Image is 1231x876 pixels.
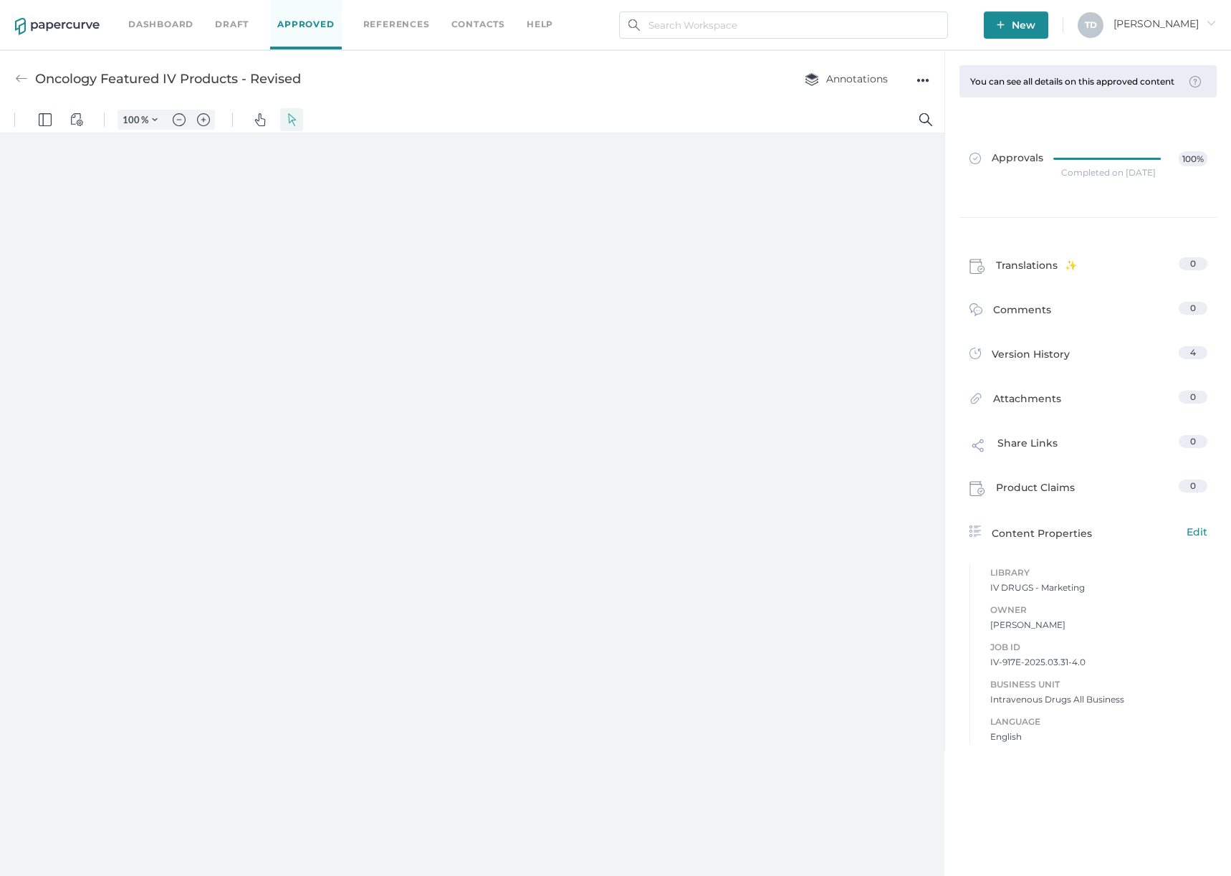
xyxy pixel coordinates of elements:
img: comment-icon.4fbda5a2.svg [969,303,982,320]
img: default-pan.svg [254,6,267,19]
a: Attachments0 [969,391,1207,413]
span: 4 [1190,347,1196,358]
img: versions-icon.ee5af6b0.svg [969,348,981,362]
span: 0 [1190,258,1196,269]
a: Translations0 [969,257,1207,279]
div: help [527,16,553,32]
img: default-plus.svg [197,6,210,19]
span: Annotations [805,72,888,85]
span: Library [990,565,1207,581]
span: 0 [1190,480,1196,491]
span: Product Claims [996,480,1075,501]
a: References [363,16,430,32]
input: Search Workspace [619,11,948,39]
div: Oncology Featured IV Products - Revised [35,65,301,92]
img: claims-icon.71597b81.svg [969,481,985,497]
div: You can see all details on this approved content [970,76,1182,87]
button: View Controls [65,1,88,24]
img: search.bf03fe8b.svg [628,19,640,31]
span: English [990,730,1207,744]
span: Share Links [997,435,1058,462]
span: Translations [996,257,1077,279]
span: 0 [1190,391,1196,402]
img: content-properties-icon.34d20aed.svg [969,525,981,537]
button: Annotations [790,65,902,92]
img: back-arrow-grey.72011ae3.svg [15,72,28,85]
span: Attachments [993,391,1061,413]
img: annotation-layers.cc6d0e6b.svg [805,72,819,86]
img: tooltip-default.0a89c667.svg [1189,76,1201,87]
img: default-leftsidepanel.svg [39,6,52,19]
img: share-link-icon.af96a55c.svg [969,437,987,458]
button: Pan [249,1,272,24]
img: plus-white.e19ec114.svg [997,21,1005,29]
img: default-minus.svg [173,6,186,19]
i: arrow_right [1206,18,1216,28]
span: Approvals [969,151,1043,167]
span: Job ID [990,639,1207,655]
button: Zoom in [192,3,215,23]
span: IV DRUGS - Marketing [990,581,1207,595]
button: Zoom out [168,3,191,23]
span: Intravenous Drugs All Business [990,692,1207,707]
span: [PERSON_NAME] [990,618,1207,632]
img: default-select.svg [285,6,298,19]
a: Product Claims0 [969,480,1207,501]
img: default-viewcontrols.svg [70,6,83,19]
button: Search [914,1,937,24]
span: IV-917E-2025.03.31-4.0 [990,655,1207,670]
button: Zoom Controls [143,3,166,23]
img: approved-grey.341b8de9.svg [969,153,981,164]
span: 100% [1179,151,1207,166]
span: Owner [990,602,1207,618]
img: claims-icon.71597b81.svg [969,259,985,275]
img: papercurve-logo-colour.7244d18c.svg [15,18,100,35]
span: Business Unit [990,677,1207,692]
span: Edit [1187,524,1207,540]
img: chevron.svg [152,10,158,16]
a: Draft [215,16,249,32]
span: Language [990,714,1207,730]
span: New [997,11,1035,39]
a: Version History4 [969,346,1207,366]
img: default-magnifying-glass.svg [919,6,932,19]
span: % [141,7,148,19]
button: New [984,11,1048,39]
span: 0 [1190,303,1196,313]
a: Share Links0 [969,435,1207,462]
div: Content Properties [969,524,1207,541]
span: 0 [1190,436,1196,447]
a: Dashboard [128,16,193,32]
img: attachments-icon.0dd0e375.svg [969,392,982,409]
span: [PERSON_NAME] [1113,17,1216,30]
a: Content PropertiesEdit [969,524,1207,541]
span: Version History [992,346,1070,366]
input: Set zoom [118,6,141,19]
a: Comments0 [969,302,1207,324]
button: Panel [34,1,57,24]
div: ●●● [916,70,929,90]
button: Select [280,1,303,24]
span: Comments [993,302,1051,324]
a: Approvals100% [961,137,1216,192]
span: T D [1085,19,1097,30]
a: Contacts [451,16,505,32]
